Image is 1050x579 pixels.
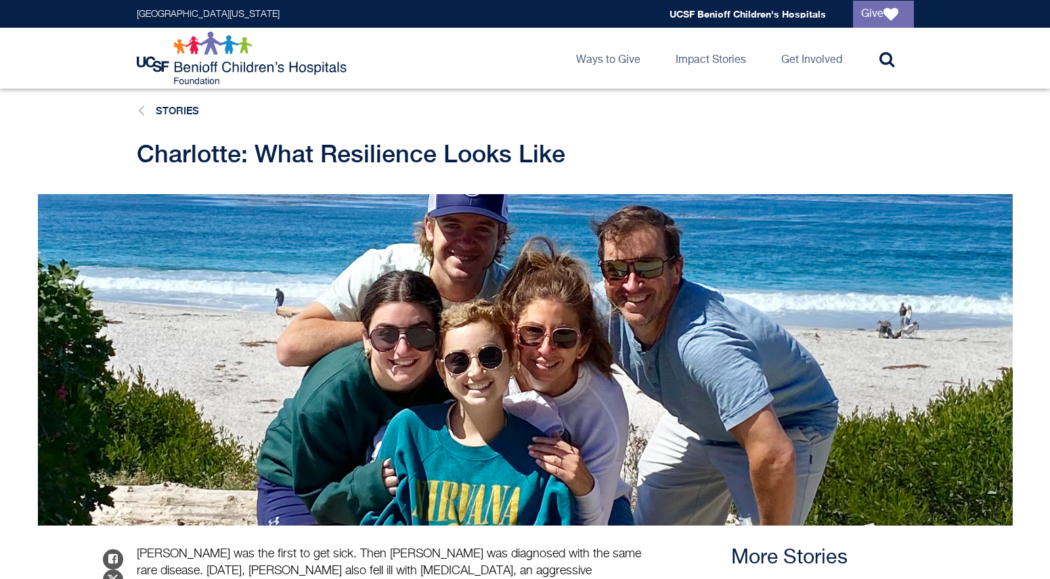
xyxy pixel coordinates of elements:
h2: More Stories [731,546,914,570]
a: Give [853,1,914,28]
a: Impact Stories [665,28,757,89]
a: Get Involved [770,28,853,89]
span: Charlotte: What Resilience Looks Like [137,139,565,168]
a: Ways to Give [565,28,651,89]
img: Logo for UCSF Benioff Children's Hospitals Foundation [137,31,350,85]
a: Stories [156,105,199,116]
a: [GEOGRAPHIC_DATA][US_STATE] [137,9,280,19]
a: UCSF Benioff Children's Hospitals [670,8,826,20]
